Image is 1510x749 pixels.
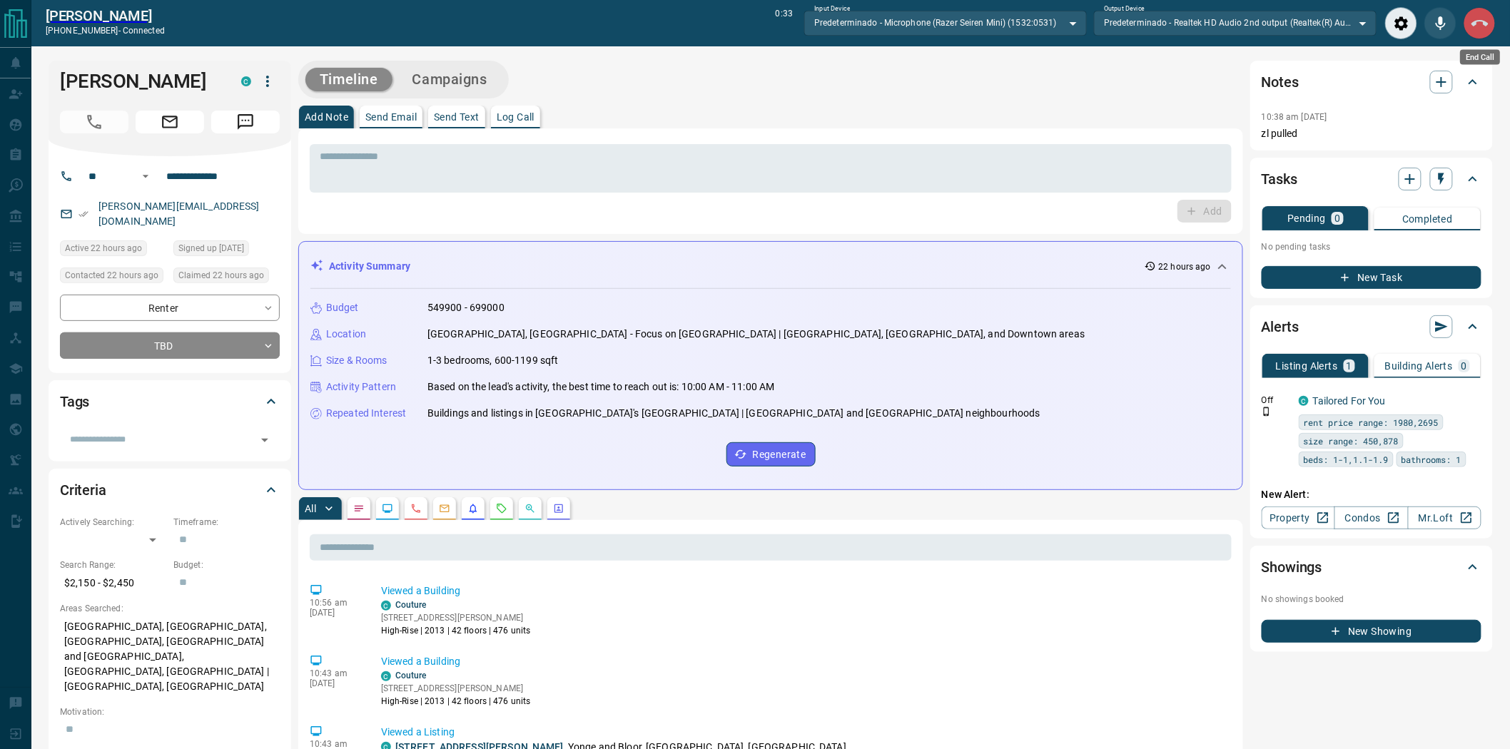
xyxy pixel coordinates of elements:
[60,240,166,260] div: Wed Aug 13 2025
[60,332,280,359] div: TBD
[381,671,391,681] div: condos.ca
[1313,395,1386,407] a: Tailored For You
[310,598,360,608] p: 10:56 am
[1334,213,1340,223] p: 0
[381,624,531,637] p: High-Rise | 2013 | 42 floors | 476 units
[1402,452,1461,467] span: bathrooms: 1
[60,111,128,133] span: Call
[776,7,793,39] p: 0:33
[525,503,536,514] svg: Opportunities
[381,695,531,708] p: High-Rise | 2013 | 42 floors | 476 units
[1262,266,1481,289] button: New Task
[1262,162,1481,196] div: Tasks
[496,503,507,514] svg: Requests
[427,327,1085,342] p: [GEOGRAPHIC_DATA], [GEOGRAPHIC_DATA] - Focus on [GEOGRAPHIC_DATA] | [GEOGRAPHIC_DATA], [GEOGRAPHI...
[1347,361,1352,371] p: 1
[1262,126,1481,141] p: zl pulled
[310,678,360,688] p: [DATE]
[60,602,280,615] p: Areas Searched:
[60,70,220,93] h1: [PERSON_NAME]
[173,240,280,260] div: Sun Jun 18 2023
[1262,550,1481,584] div: Showings
[381,611,531,624] p: [STREET_ADDRESS][PERSON_NAME]
[1094,11,1377,35] div: Predeterminado - Realtek HD Audio 2nd output (Realtek(R) Audio)
[427,300,505,315] p: 549900 - 699000
[1262,407,1272,417] svg: Push Notification Only
[60,705,280,718] p: Motivation:
[1276,361,1338,371] p: Listing Alerts
[173,516,280,529] p: Timeframe:
[255,430,275,450] button: Open
[60,615,280,698] p: [GEOGRAPHIC_DATA], [GEOGRAPHIC_DATA], [GEOGRAPHIC_DATA], [GEOGRAPHIC_DATA] and [GEOGRAPHIC_DATA],...
[60,390,89,413] h2: Tags
[211,111,280,133] span: Message
[329,259,410,274] p: Activity Summary
[326,379,396,394] p: Activity Pattern
[1262,112,1327,122] p: 10:38 am [DATE]
[804,11,1087,35] div: Predeterminado - Microphone (Razer Seiren Mini) (1532:0531)
[1262,506,1335,529] a: Property
[305,504,316,514] p: All
[326,327,366,342] p: Location
[173,559,280,571] p: Budget:
[1287,213,1326,223] p: Pending
[60,267,166,287] div: Wed Aug 13 2025
[305,112,348,122] p: Add Note
[1304,415,1439,429] span: rent price range: 1980,2695
[398,68,502,91] button: Campaigns
[1424,7,1456,39] div: Mute
[60,473,280,507] div: Criteria
[1464,7,1496,39] div: End Call
[726,442,816,467] button: Regenerate
[353,503,365,514] svg: Notes
[123,26,165,36] span: connected
[60,559,166,571] p: Search Range:
[305,68,392,91] button: Timeline
[137,168,154,185] button: Open
[381,725,1226,740] p: Viewed a Listing
[427,406,1040,421] p: Buildings and listings in [GEOGRAPHIC_DATA]'s [GEOGRAPHIC_DATA] | [GEOGRAPHIC_DATA] and [GEOGRAPH...
[65,241,142,255] span: Active 22 hours ago
[136,111,204,133] span: Email
[1461,361,1467,371] p: 0
[326,406,406,421] p: Repeated Interest
[553,503,564,514] svg: Agent Actions
[382,503,393,514] svg: Lead Browsing Activity
[395,600,427,610] a: Couture
[467,503,479,514] svg: Listing Alerts
[381,584,1226,598] p: Viewed a Building
[1460,50,1500,65] div: End Call
[1262,487,1481,502] p: New Alert:
[1408,506,1481,529] a: Mr.Loft
[46,24,165,37] p: [PHONE_NUMBER] -
[381,654,1226,669] p: Viewed a Building
[46,7,165,24] a: [PERSON_NAME]
[60,479,106,501] h2: Criteria
[173,267,280,287] div: Wed Aug 13 2025
[434,112,480,122] p: Send Text
[1262,556,1322,579] h2: Showings
[395,671,427,681] a: Couture
[326,353,387,368] p: Size & Rooms
[1385,361,1453,371] p: Building Alerts
[78,209,88,219] svg: Email Verified
[60,384,280,419] div: Tags
[1262,236,1481,258] p: No pending tasks
[365,112,417,122] p: Send Email
[65,268,158,282] span: Contacted 22 hours ago
[1262,71,1299,93] h2: Notes
[178,268,264,282] span: Claimed 22 hours ago
[1299,396,1309,406] div: condos.ca
[1262,315,1299,338] h2: Alerts
[1262,620,1481,643] button: New Showing
[427,353,559,368] p: 1-3 bedrooms, 600-1199 sqft
[1262,394,1290,407] p: Off
[60,516,166,529] p: Actively Searching:
[1262,65,1481,99] div: Notes
[1262,593,1481,606] p: No showings booked
[241,76,251,86] div: condos.ca
[497,112,534,122] p: Log Call
[310,608,360,618] p: [DATE]
[1159,260,1211,273] p: 22 hours ago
